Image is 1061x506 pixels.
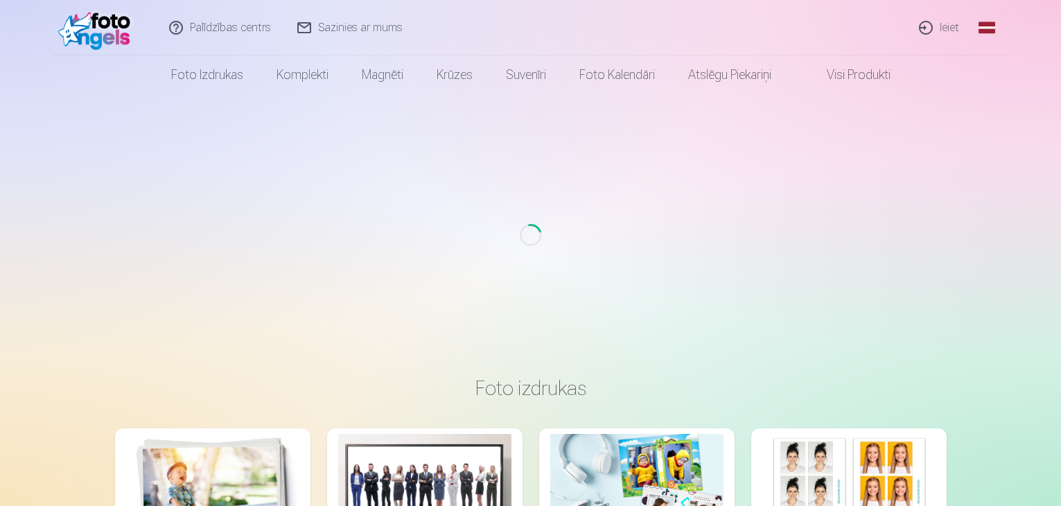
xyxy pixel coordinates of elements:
a: Foto kalendāri [563,55,672,94]
h3: Foto izdrukas [126,376,936,401]
img: /fa1 [58,6,138,50]
a: Suvenīri [489,55,563,94]
a: Komplekti [260,55,345,94]
a: Visi produkti [788,55,907,94]
a: Foto izdrukas [155,55,260,94]
a: Atslēgu piekariņi [672,55,788,94]
a: Magnēti [345,55,420,94]
a: Krūzes [420,55,489,94]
